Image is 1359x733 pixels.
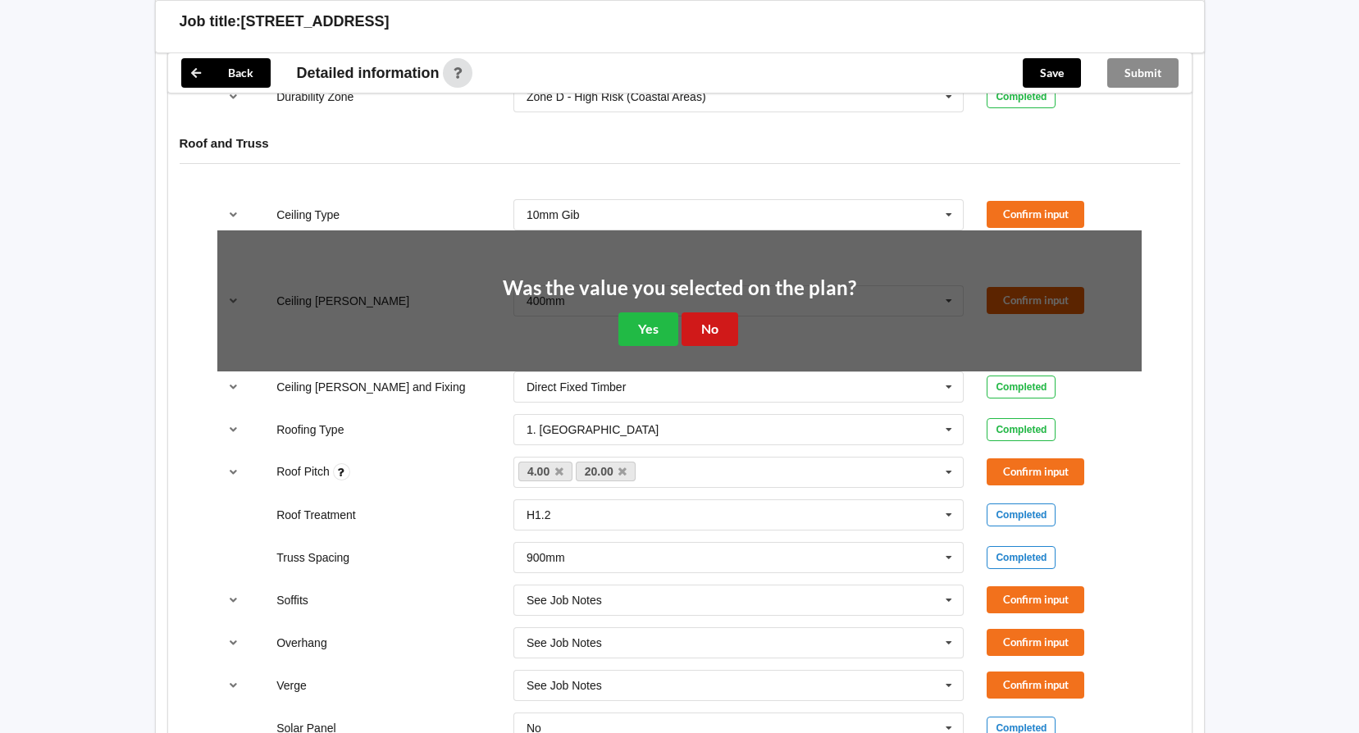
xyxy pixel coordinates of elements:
[527,637,602,649] div: See Job Notes
[987,629,1084,656] button: Confirm input
[527,552,565,563] div: 900mm
[682,312,738,346] button: No
[987,201,1084,228] button: Confirm input
[181,58,271,88] button: Back
[276,465,332,478] label: Roof Pitch
[276,679,307,692] label: Verge
[276,208,340,221] label: Ceiling Type
[297,66,440,80] span: Detailed information
[217,628,249,658] button: reference-toggle
[180,12,241,31] h3: Job title:
[276,423,344,436] label: Roofing Type
[276,551,349,564] label: Truss Spacing
[276,90,353,103] label: Durability Zone
[987,503,1056,526] div: Completed
[276,508,356,521] label: Roof Treatment
[217,415,249,444] button: reference-toggle
[527,509,551,521] div: H1.2
[276,380,465,394] label: Ceiling [PERSON_NAME] and Fixing
[276,636,326,649] label: Overhang
[217,671,249,700] button: reference-toggle
[527,424,659,435] div: 1. [GEOGRAPHIC_DATA]
[527,381,626,393] div: Direct Fixed Timber
[527,594,602,606] div: See Job Notes
[180,135,1180,151] h4: Roof and Truss
[217,200,249,230] button: reference-toggle
[241,12,390,31] h3: [STREET_ADDRESS]
[576,462,636,481] a: 20.00
[503,275,856,301] h2: Was the value you selected on the plan?
[618,312,678,346] button: Yes
[217,458,249,487] button: reference-toggle
[1023,58,1081,88] button: Save
[987,85,1056,108] div: Completed
[217,82,249,112] button: reference-toggle
[527,209,580,221] div: 10mm Gib
[527,680,602,691] div: See Job Notes
[518,462,572,481] a: 4.00
[217,585,249,615] button: reference-toggle
[987,376,1056,398] div: Completed
[987,458,1084,485] button: Confirm input
[987,586,1084,613] button: Confirm input
[987,546,1056,569] div: Completed
[217,372,249,402] button: reference-toggle
[276,594,308,607] label: Soffits
[987,418,1056,441] div: Completed
[987,672,1084,699] button: Confirm input
[527,91,706,102] div: Zone D - High Risk (Coastal Areas)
